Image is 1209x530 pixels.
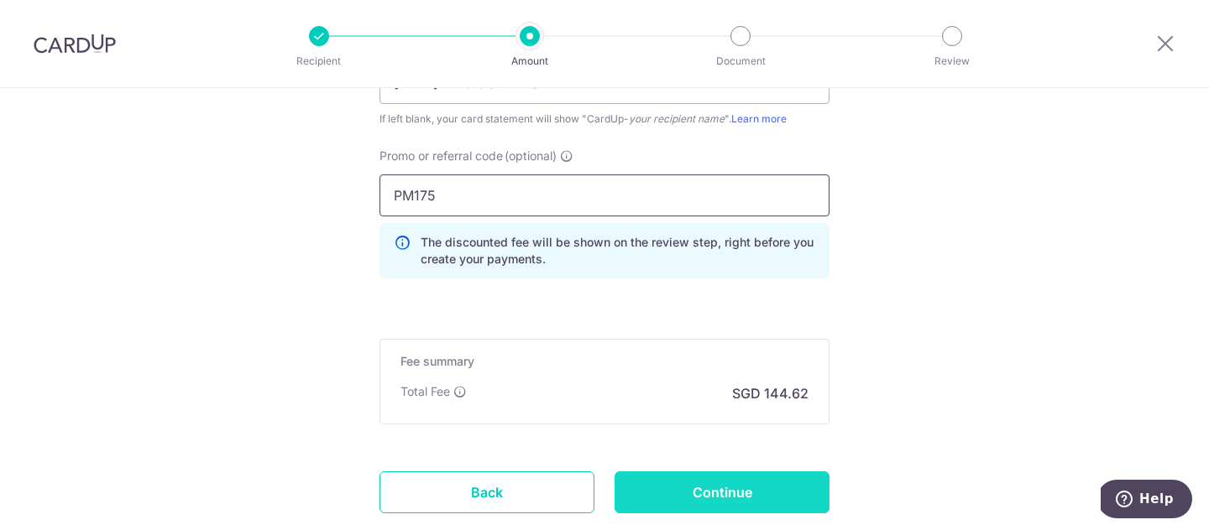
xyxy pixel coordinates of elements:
h5: Fee summary [400,353,809,370]
iframe: Opens a widget where you can find more information [1101,480,1192,522]
img: CardUp [34,34,116,54]
p: Total Fee [400,383,450,400]
span: Promo or referral code [379,148,503,164]
span: (optional) [505,148,557,164]
a: Back [379,471,594,513]
input: Continue [615,471,830,513]
p: Document [678,53,803,70]
p: Recipient [257,53,381,70]
a: Learn more [731,112,787,125]
p: SGD 144.62 [732,383,809,403]
p: Review [890,53,1014,70]
i: your recipient name [629,112,725,125]
p: The discounted fee will be shown on the review step, right before you create your payments. [421,234,815,268]
p: Amount [468,53,592,70]
div: If left blank, your card statement will show "CardUp- ". [379,111,830,127]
